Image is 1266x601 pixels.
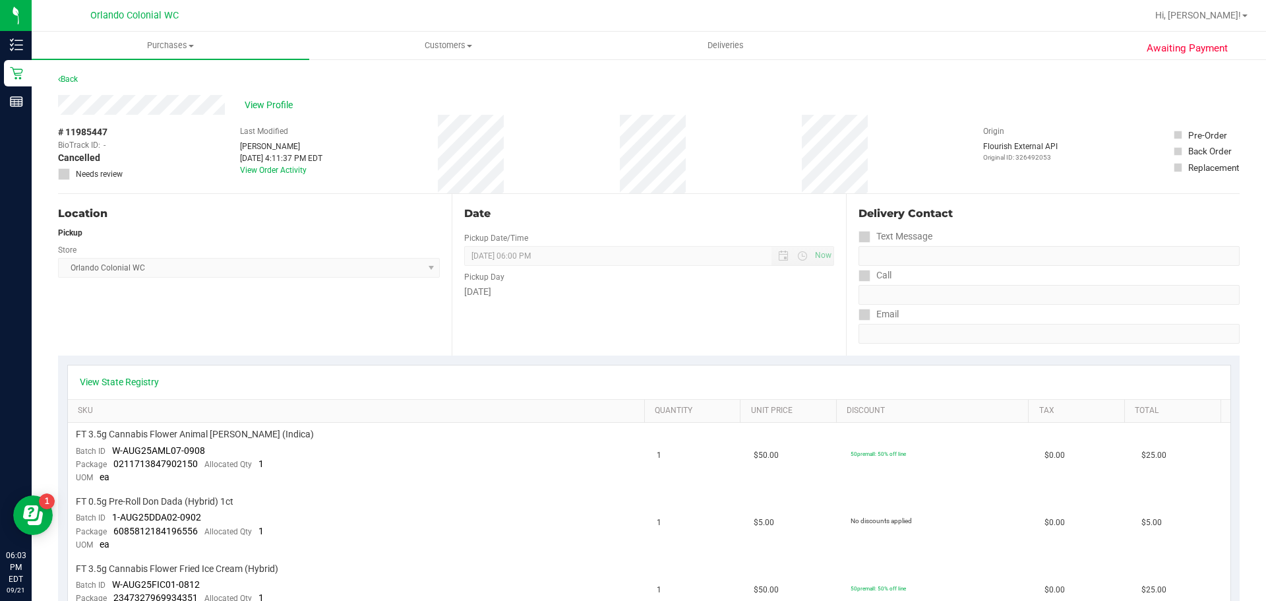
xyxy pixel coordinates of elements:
span: Allocated Qty [204,527,252,536]
span: FT 0.5g Pre-Roll Don Dada (Hybrid) 1ct [76,495,233,508]
span: Batch ID [76,447,105,456]
span: # 11985447 [58,125,107,139]
a: Total [1135,406,1215,416]
span: 50premall: 50% off line [851,451,906,457]
iframe: Resource center unread badge [39,493,55,509]
div: Date [464,206,833,222]
input: Format: (999) 999-9999 [859,285,1240,305]
span: FT 3.5g Cannabis Flower Fried Ice Cream (Hybrid) [76,563,278,575]
span: ea [100,539,109,550]
span: Purchases [32,40,309,51]
span: $0.00 [1044,517,1065,529]
span: 6085812184196556 [113,526,198,536]
a: Back [58,75,78,84]
span: 1 [657,449,661,462]
label: Last Modified [240,125,288,137]
span: Batch ID [76,513,105,522]
div: Delivery Contact [859,206,1240,222]
span: View Profile [245,98,297,112]
span: $5.00 [1141,517,1162,529]
label: Store [58,244,76,256]
span: $50.00 [754,449,779,462]
div: Back Order [1188,144,1232,158]
span: $5.00 [754,517,774,529]
span: 1 [258,459,264,469]
span: W-AUG25FIC01-0812 [112,579,200,590]
span: No discounts applied [851,517,912,524]
span: Customers [310,40,586,51]
input: Format: (999) 999-9999 [859,246,1240,266]
span: W-AUG25AML07-0908 [112,445,205,456]
a: Discount [847,406,1023,416]
p: Original ID: 326492053 [983,152,1058,162]
div: [DATE] [464,285,833,299]
p: 09/21 [6,585,26,595]
span: Package [76,460,107,469]
a: Customers [309,32,587,59]
span: $25.00 [1141,449,1166,462]
label: Pickup Date/Time [464,232,528,244]
label: Call [859,266,891,285]
span: $25.00 [1141,584,1166,596]
span: Batch ID [76,581,105,590]
a: Tax [1039,406,1120,416]
div: Pre-Order [1188,129,1227,142]
div: [DATE] 4:11:37 PM EDT [240,152,322,164]
div: Location [58,206,440,222]
span: 1 [657,517,661,529]
span: 1 [258,526,264,536]
span: Cancelled [58,151,100,165]
span: Hi, [PERSON_NAME]! [1155,10,1241,20]
span: 0211713847902150 [113,459,198,469]
p: 06:03 PM EDT [6,550,26,585]
span: Orlando Colonial WC [90,10,179,21]
a: SKU [78,406,639,416]
label: Origin [983,125,1004,137]
inline-svg: Inventory [10,38,23,51]
div: Flourish External API [983,141,1058,162]
span: UOM [76,473,93,482]
span: $0.00 [1044,449,1065,462]
a: Unit Price [751,406,831,416]
div: Replacement [1188,161,1239,174]
inline-svg: Retail [10,67,23,80]
a: View State Registry [80,375,159,389]
span: $50.00 [754,584,779,596]
label: Text Message [859,227,932,246]
iframe: Resource center [13,495,53,535]
span: Awaiting Payment [1147,41,1228,56]
span: UOM [76,540,93,550]
a: Deliveries [587,32,864,59]
span: 1-AUG25DDA02-0902 [112,512,201,522]
span: 50premall: 50% off line [851,585,906,592]
span: ea [100,472,109,482]
a: Quantity [655,406,735,416]
span: FT 3.5g Cannabis Flower Animal [PERSON_NAME] (Indica) [76,428,314,441]
span: Needs review [76,168,123,180]
span: Package [76,527,107,536]
span: Allocated Qty [204,460,252,469]
div: [PERSON_NAME] [240,141,322,152]
a: Purchases [32,32,309,59]
a: View Order Activity [240,166,307,175]
label: Email [859,305,899,324]
span: Deliveries [690,40,762,51]
strong: Pickup [58,228,82,237]
span: $0.00 [1044,584,1065,596]
span: - [104,139,105,151]
inline-svg: Reports [10,95,23,108]
span: BioTrack ID: [58,139,100,151]
span: 1 [657,584,661,596]
label: Pickup Day [464,271,504,283]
